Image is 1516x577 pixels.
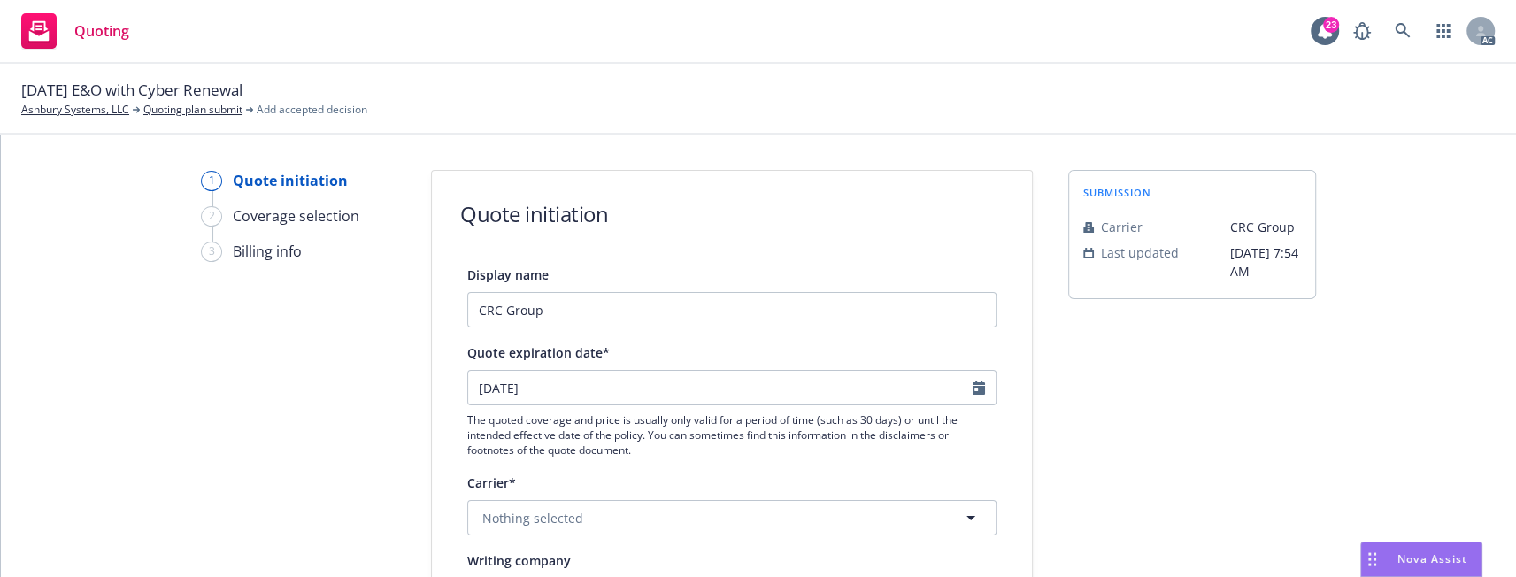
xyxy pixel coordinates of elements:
[1101,243,1179,262] span: Last updated
[482,509,583,527] span: Nothing selected
[467,344,610,361] span: Quote expiration date*
[467,412,997,458] span: The quoted coverage and price is usually only valid for a period of time (such as 30 days) or unt...
[973,381,985,395] svg: Calendar
[14,6,136,56] a: Quoting
[1101,218,1143,236] span: Carrier
[468,371,973,404] input: MM/DD/YYYY
[1361,542,1383,576] div: Drag to move
[1397,551,1467,566] span: Nova Assist
[233,170,348,191] div: Quote initiation
[201,206,222,227] div: 2
[74,24,129,38] span: Quoting
[460,199,608,228] h1: Quote initiation
[1360,542,1482,577] button: Nova Assist
[467,500,997,535] button: Nothing selected
[201,171,222,191] div: 1
[257,102,367,118] span: Add accepted decision
[467,552,571,569] span: Writing company
[1230,243,1301,281] span: [DATE] 7:54 AM
[21,102,129,118] a: Ashbury Systems, LLC
[21,79,242,102] span: [DATE] E&O with Cyber Renewal
[143,102,242,118] a: Quoting plan submit
[1344,13,1380,49] a: Report a Bug
[1385,13,1420,49] a: Search
[1426,13,1461,49] a: Switch app
[233,241,302,262] div: Billing info
[233,205,359,227] div: Coverage selection
[1323,17,1339,33] div: 23
[201,242,222,262] div: 3
[1230,218,1301,236] span: CRC Group
[467,474,516,491] span: Carrier*
[1083,185,1151,200] span: submission
[467,266,549,283] span: Display name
